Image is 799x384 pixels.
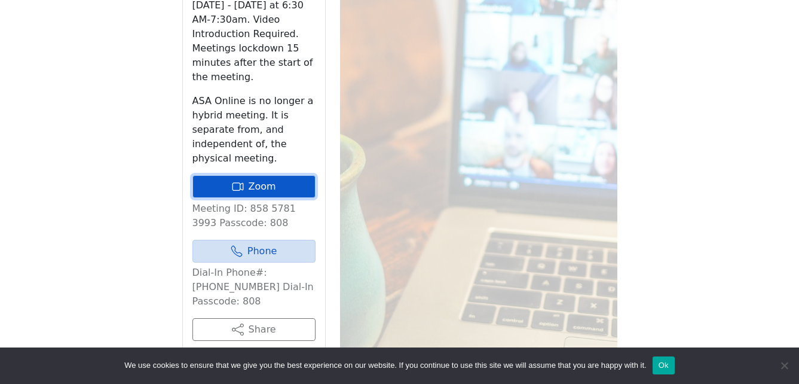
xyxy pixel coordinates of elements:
[192,266,316,309] p: Dial-In Phone#: [PHONE_NUMBER] Dial-In Passcode: 808
[778,359,790,371] span: No
[124,359,646,371] span: We use cookies to ensure that we give you the best experience on our website. If you continue to ...
[653,356,675,374] button: Ok
[192,94,316,166] p: ASA Online is no longer a hybrid meeting. It is separate from, and independent of, the physical m...
[192,202,316,230] p: Meeting ID: 858 5781 3993 Passcode: 808
[192,175,316,198] a: Zoom
[192,240,316,263] a: Phone
[192,318,316,341] button: Share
